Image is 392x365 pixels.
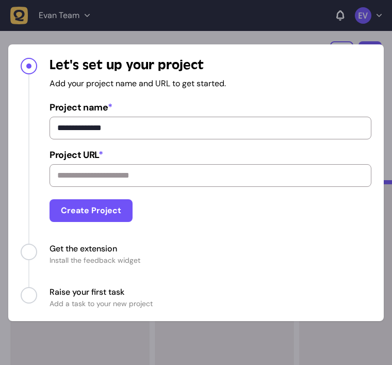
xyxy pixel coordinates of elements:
span: Project name [50,100,371,115]
span: Install the feedback widget [50,255,140,265]
input: Project URL* [50,164,371,187]
h4: Let's set up your project [50,57,371,73]
button: Create Project [50,199,133,222]
span: Raise your first task [50,286,153,298]
span: Add a task to your new project [50,298,153,309]
nav: Progress [8,44,384,321]
input: Project name* [50,117,371,139]
span: Get the extension [50,243,140,255]
p: Add your project name and URL to get started. [50,77,371,90]
span: Project URL [50,148,371,162]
